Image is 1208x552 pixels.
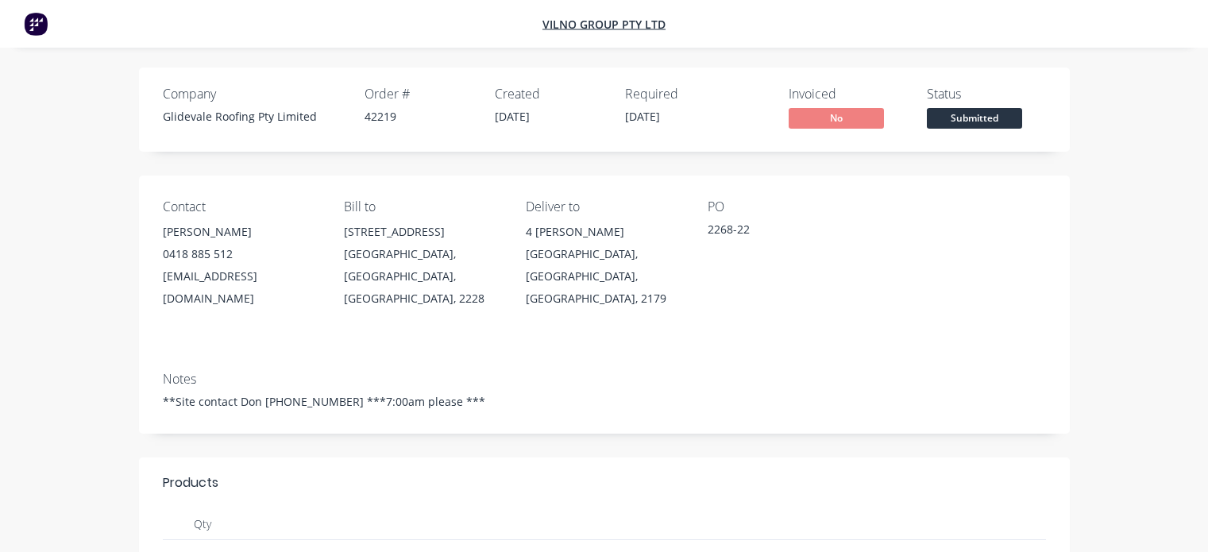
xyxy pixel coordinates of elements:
div: Deliver to [526,199,682,214]
img: Factory [24,12,48,36]
div: Required [625,87,736,102]
div: [PERSON_NAME] [163,221,319,243]
div: [STREET_ADDRESS] [344,221,500,243]
div: Contact [163,199,319,214]
div: Company [163,87,345,102]
div: [GEOGRAPHIC_DATA], [GEOGRAPHIC_DATA], [GEOGRAPHIC_DATA], 2179 [526,243,682,310]
div: 2268-22 [708,221,864,243]
div: **Site contact Don [PHONE_NUMBER] ***7:00am please *** [163,393,1046,410]
div: Bill to [344,199,500,214]
div: [STREET_ADDRESS][GEOGRAPHIC_DATA], [GEOGRAPHIC_DATA], [GEOGRAPHIC_DATA], 2228 [344,221,500,310]
div: [GEOGRAPHIC_DATA], [GEOGRAPHIC_DATA], [GEOGRAPHIC_DATA], 2228 [344,243,500,310]
div: PO [708,199,864,214]
a: Vilno Group Pty Ltd [542,17,666,32]
div: Created [495,87,606,102]
div: [PERSON_NAME]0418 885 512[EMAIL_ADDRESS][DOMAIN_NAME] [163,221,319,310]
div: Order # [365,87,476,102]
span: Submitted [927,108,1022,128]
div: Products [163,473,218,492]
div: Notes [163,372,1046,387]
div: Qty [163,508,242,540]
span: [DATE] [495,109,530,124]
span: No [789,108,884,128]
div: 4 [PERSON_NAME][GEOGRAPHIC_DATA], [GEOGRAPHIC_DATA], [GEOGRAPHIC_DATA], 2179 [526,221,682,310]
div: Status [927,87,1046,102]
div: 4 [PERSON_NAME] [526,221,682,243]
div: 42219 [365,108,476,125]
span: [DATE] [625,109,660,124]
div: Invoiced [789,87,908,102]
div: Glidevale Roofing Pty Limited [163,108,345,125]
div: [EMAIL_ADDRESS][DOMAIN_NAME] [163,265,319,310]
div: 0418 885 512 [163,243,319,265]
